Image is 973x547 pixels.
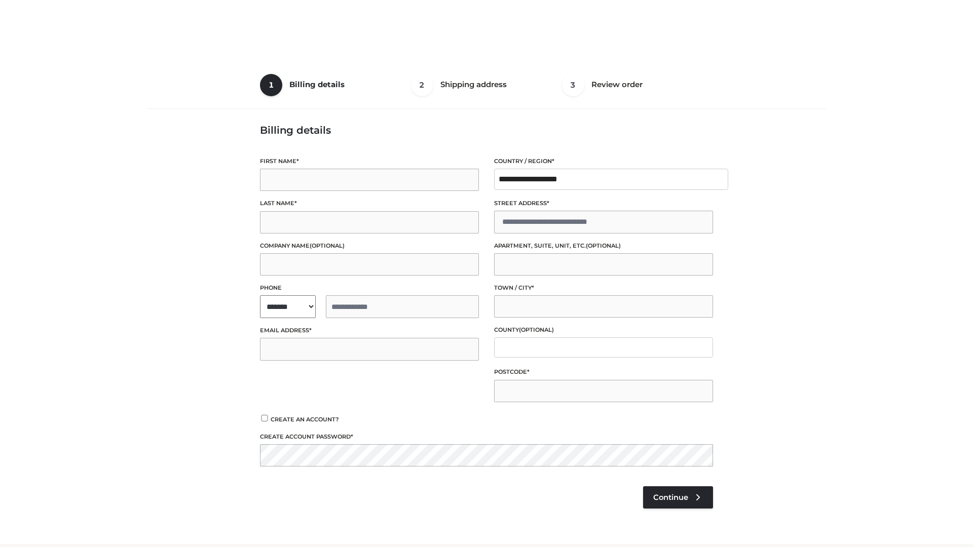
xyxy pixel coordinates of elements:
label: Email address [260,326,479,335]
label: Country / Region [494,157,713,166]
label: First name [260,157,479,166]
label: Town / City [494,283,713,293]
label: County [494,325,713,335]
span: (optional) [519,326,554,333]
label: Street address [494,199,713,208]
label: Company name [260,241,479,251]
span: Continue [653,493,688,502]
label: Create account password [260,432,713,442]
span: Review order [591,80,643,89]
span: 1 [260,74,282,96]
span: 2 [411,74,433,96]
span: Create an account? [271,416,339,423]
label: Phone [260,283,479,293]
h3: Billing details [260,124,713,136]
a: Continue [643,486,713,509]
span: (optional) [310,242,345,249]
span: Shipping address [440,80,507,89]
span: Billing details [289,80,345,89]
label: Apartment, suite, unit, etc. [494,241,713,251]
span: (optional) [586,242,621,249]
label: Postcode [494,367,713,377]
span: 3 [562,74,584,96]
input: Create an account? [260,415,269,421]
label: Last name [260,199,479,208]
